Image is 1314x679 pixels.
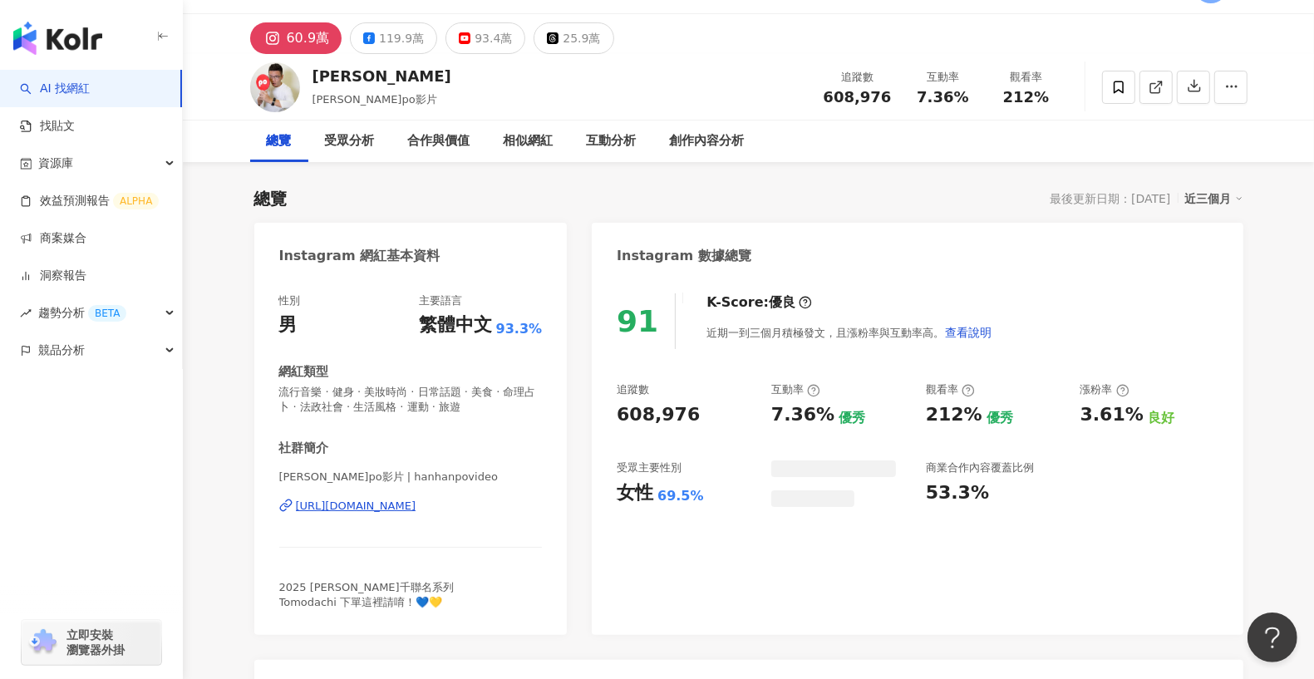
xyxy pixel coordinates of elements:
[279,499,543,514] a: [URL][DOMAIN_NAME]
[250,62,300,112] img: KOL Avatar
[20,230,86,247] a: 商案媒合
[279,363,329,381] div: 網紅類型
[20,118,75,135] a: 找貼文
[944,316,992,349] button: 查看說明
[926,382,975,397] div: 觀看率
[1080,382,1129,397] div: 漲粉率
[587,131,637,151] div: 互動分析
[279,581,454,608] span: 2025 [PERSON_NAME]千聯名系列 Tomodachi 下單這裡請唷！💙💛
[1248,613,1297,662] iframe: Help Scout Beacon - Open
[1050,192,1170,205] div: 最後更新日期：[DATE]
[617,304,658,338] div: 91
[995,69,1058,86] div: 觀看率
[771,382,820,397] div: 互動率
[917,89,968,106] span: 7.36%
[534,22,613,54] button: 25.9萬
[20,308,32,319] span: rise
[945,326,992,339] span: 查看說明
[419,293,462,308] div: 主要語言
[419,312,492,338] div: 繁體中文
[617,382,649,397] div: 追蹤數
[88,305,126,322] div: BETA
[38,145,73,182] span: 資源庫
[38,332,85,369] span: 競品分析
[617,480,653,506] div: 女性
[1185,188,1243,209] div: 近三個月
[27,629,59,656] img: chrome extension
[1148,409,1174,427] div: 良好
[1003,89,1050,106] span: 212%
[279,440,329,457] div: 社群簡介
[325,131,375,151] div: 受眾分析
[20,81,90,97] a: searchAI 找網紅
[313,93,437,106] span: [PERSON_NAME]po影片
[38,294,126,332] span: 趨勢分析
[926,460,1034,475] div: 商業合作內容覆蓋比例
[22,620,161,665] a: chrome extension立即安裝 瀏覽器外掛
[250,22,342,54] button: 60.9萬
[13,22,102,55] img: logo
[350,22,437,54] button: 119.9萬
[296,499,416,514] div: [URL][DOMAIN_NAME]
[445,22,525,54] button: 93.4萬
[66,627,125,657] span: 立即安裝 瀏覽器外掛
[379,27,424,50] div: 119.9萬
[279,385,543,415] span: 流行音樂 · 健身 · 美妝時尚 · 日常話題 · 美食 · 命理占卜 · 法政社會 · 生活風格 · 運動 · 旅遊
[504,131,554,151] div: 相似網紅
[1080,402,1144,428] div: 3.61%
[279,247,440,265] div: Instagram 網紅基本資料
[617,402,700,428] div: 608,976
[475,27,512,50] div: 93.4萬
[926,480,989,506] div: 53.3%
[313,66,451,86] div: [PERSON_NAME]
[839,409,865,427] div: 優秀
[706,293,812,312] div: K-Score :
[496,320,543,338] span: 93.3%
[279,312,298,338] div: 男
[617,460,682,475] div: 受眾主要性別
[408,131,470,151] div: 合作與價值
[670,131,745,151] div: 創作內容分析
[20,193,159,209] a: 效益預測報告ALPHA
[771,402,834,428] div: 7.36%
[824,69,892,86] div: 追蹤數
[657,487,704,505] div: 69.5%
[279,470,543,485] span: [PERSON_NAME]po影片 | hanhanpovideo
[563,27,600,50] div: 25.9萬
[254,187,288,210] div: 總覽
[987,409,1013,427] div: 優秀
[824,88,892,106] span: 608,976
[279,293,301,308] div: 性別
[926,402,982,428] div: 212%
[617,247,751,265] div: Instagram 數據總覽
[287,27,330,50] div: 60.9萬
[706,316,992,349] div: 近期一到三個月積極發文，且漲粉率與互動率高。
[267,131,292,151] div: 總覽
[769,293,795,312] div: 優良
[912,69,975,86] div: 互動率
[20,268,86,284] a: 洞察報告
